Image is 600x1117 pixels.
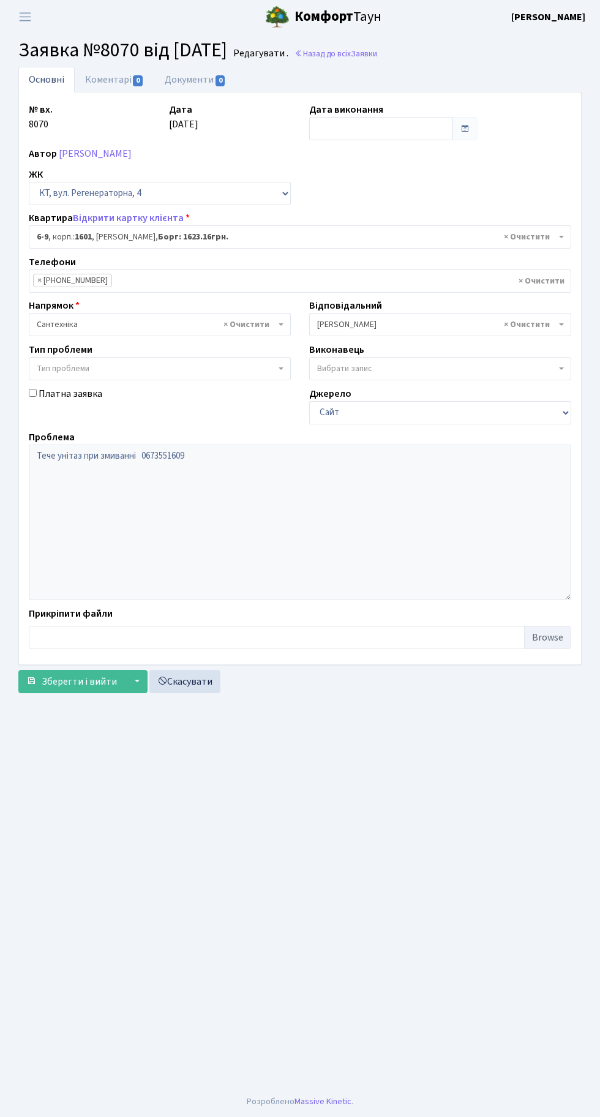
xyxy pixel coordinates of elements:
[309,386,351,401] label: Джерело
[75,231,92,243] b: 1601
[265,5,290,29] img: logo.png
[294,7,353,26] b: Комфорт
[33,274,112,287] li: 097-68-80-451
[519,275,564,287] span: Видалити всі елементи
[317,363,372,375] span: Вибрати запис
[29,225,571,249] span: <b>6-9</b>, корп.: <b>1601</b>, Ігнатьєва Тетяна Олександрівна, <b>Борг: 1623.16грн.</b>
[309,298,382,313] label: Відповідальний
[149,670,220,693] a: Скасувати
[29,430,75,445] label: Проблема
[18,670,125,693] button: Зберегти і вийти
[29,298,80,313] label: Напрямок
[37,363,89,375] span: Тип проблеми
[29,211,190,225] label: Квартира
[216,75,225,86] span: 0
[158,231,228,243] b: Борг: 1623.16грн.
[73,211,184,225] a: Відкрити картку клієнта
[309,342,364,357] label: Виконавець
[29,313,291,336] span: Сантехніка
[309,102,383,117] label: Дата виконання
[223,318,269,331] span: Видалити всі елементи
[42,675,117,688] span: Зберегти і вийти
[20,102,160,140] div: 8070
[294,1095,351,1108] a: Massive Kinetic
[10,7,40,27] button: Переключити навігацію
[504,231,550,243] span: Видалити всі елементи
[29,146,57,161] label: Автор
[160,102,300,140] div: [DATE]
[37,274,42,287] span: ×
[133,75,143,86] span: 0
[247,1095,353,1108] div: Розроблено .
[37,318,276,331] span: Сантехніка
[231,48,288,59] small: Редагувати .
[29,606,113,621] label: Прикріпити файли
[317,318,556,331] span: Тихонов М.М.
[351,48,377,59] span: Заявки
[29,255,76,269] label: Телефони
[29,342,92,357] label: Тип проблеми
[294,7,381,28] span: Таун
[169,102,192,117] label: Дата
[309,313,571,336] span: Тихонов М.М.
[154,67,236,92] a: Документи
[294,48,377,59] a: Назад до всіхЗаявки
[75,67,154,92] a: Коментарі
[504,318,550,331] span: Видалити всі елементи
[37,231,48,243] b: 6-9
[29,167,43,182] label: ЖК
[29,102,53,117] label: № вх.
[39,386,102,401] label: Платна заявка
[59,147,132,160] a: [PERSON_NAME]
[37,231,556,243] span: <b>6-9</b>, корп.: <b>1601</b>, Ігнатьєва Тетяна Олександрівна, <b>Борг: 1623.16грн.</b>
[18,36,227,64] span: Заявка №8070 від [DATE]
[29,445,571,600] textarea: Тече унітаз при змиванні 0673551609
[511,10,585,24] a: [PERSON_NAME]
[18,67,75,92] a: Основні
